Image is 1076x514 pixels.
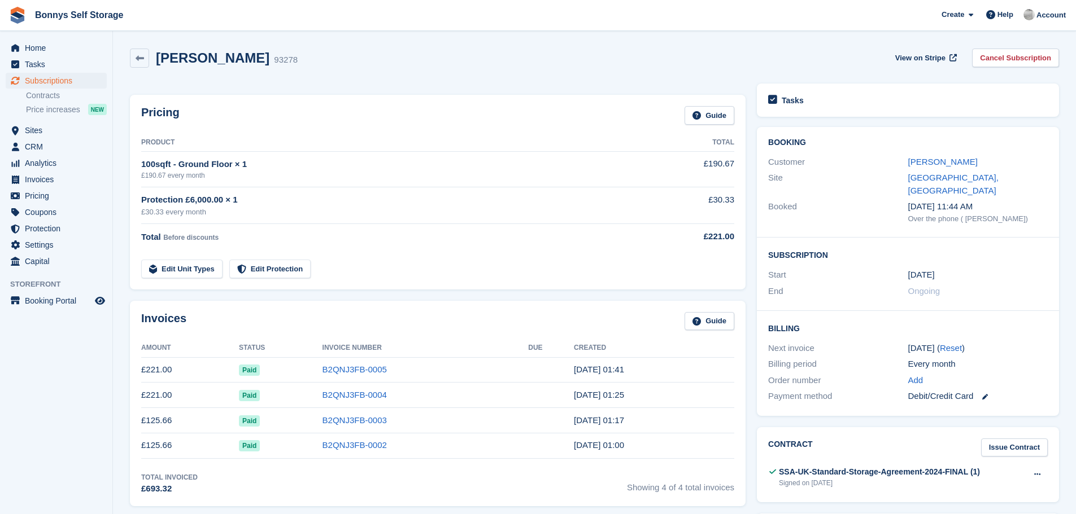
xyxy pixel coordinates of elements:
[768,438,813,457] h2: Contract
[6,172,107,187] a: menu
[1036,10,1066,21] span: Account
[239,415,260,427] span: Paid
[141,207,643,218] div: £30.33 every month
[9,7,26,24] img: stora-icon-8386f47178a22dfd0bd8f6a31ec36ba5ce8667c1dd55bd0f319d3a0aa187defe.svg
[25,139,93,155] span: CRM
[768,374,908,387] div: Order number
[643,187,734,224] td: £30.33
[25,237,93,253] span: Settings
[6,253,107,269] a: menu
[323,390,387,399] a: B2QNJ3FB-0004
[25,293,93,309] span: Booking Portal
[141,170,643,181] div: £190.67 every month
[768,172,908,197] div: Site
[908,269,935,282] time: 2025-07-01 00:00:00 UTC
[141,134,643,152] th: Product
[643,151,734,187] td: £190.67
[156,50,269,65] h2: [PERSON_NAME]
[26,103,107,116] a: Price increases NEW
[940,343,962,353] a: Reset
[141,232,161,241] span: Total
[768,200,908,224] div: Booked
[25,204,93,220] span: Coupons
[6,293,107,309] a: menu
[26,104,80,115] span: Price increases
[25,172,93,187] span: Invoices
[141,472,198,482] div: Total Invoiced
[141,383,239,408] td: £221.00
[6,204,107,220] a: menu
[6,56,107,72] a: menu
[323,339,529,357] th: Invoice Number
[25,155,93,171] span: Analytics
[574,364,624,374] time: 2025-10-01 00:41:48 UTC
[6,221,107,236] a: menu
[908,358,1048,371] div: Every month
[141,408,239,433] td: £125.66
[163,234,219,241] span: Before discounts
[6,73,107,89] a: menu
[981,438,1048,457] a: Issue Contract
[6,122,107,138] a: menu
[26,90,107,101] a: Contracts
[768,322,1048,333] h2: Billing
[141,158,643,171] div: 100sqft - Ground Floor × 1
[627,472,734,495] span: Showing 4 of 4 total invoices
[31,6,128,24] a: Bonnys Self Storage
[25,221,93,236] span: Protection
[643,134,734,152] th: Total
[942,9,964,20] span: Create
[25,73,93,89] span: Subscriptions
[6,139,107,155] a: menu
[323,415,387,425] a: B2QNJ3FB-0003
[274,54,298,67] div: 93278
[574,390,624,399] time: 2025-09-01 00:25:10 UTC
[6,40,107,56] a: menu
[25,40,93,56] span: Home
[908,200,1048,213] div: [DATE] 11:44 AM
[239,390,260,401] span: Paid
[323,364,387,374] a: B2QNJ3FB-0005
[88,104,107,115] div: NEW
[141,482,198,495] div: £693.32
[997,9,1013,20] span: Help
[141,357,239,383] td: £221.00
[768,358,908,371] div: Billing period
[895,52,946,64] span: View on Stripe
[6,188,107,204] a: menu
[908,374,923,387] a: Add
[908,213,1048,225] div: Over the phone ( [PERSON_NAME])
[768,156,908,169] div: Customer
[141,312,186,331] h2: Invoices
[6,237,107,253] a: menu
[908,173,999,195] a: [GEOGRAPHIC_DATA], [GEOGRAPHIC_DATA]
[25,56,93,72] span: Tasks
[1023,9,1035,20] img: James Bonny
[685,312,734,331] a: Guide
[768,269,908,282] div: Start
[25,188,93,204] span: Pricing
[93,294,107,307] a: Preview store
[239,364,260,376] span: Paid
[6,155,107,171] a: menu
[908,286,940,296] span: Ongoing
[229,260,311,278] a: Edit Protection
[972,49,1059,67] a: Cancel Subscription
[908,390,1048,403] div: Debit/Credit Card
[239,440,260,451] span: Paid
[141,260,223,278] a: Edit Unit Types
[574,339,734,357] th: Created
[323,440,387,450] a: B2QNJ3FB-0002
[574,440,624,450] time: 2025-07-01 00:00:07 UTC
[768,390,908,403] div: Payment method
[768,249,1048,260] h2: Subscription
[779,466,980,478] div: SSA-UK-Standard-Storage-Agreement-2024-FINAL (1)
[141,194,643,207] div: Protection £6,000.00 × 1
[141,433,239,458] td: £125.66
[779,478,980,488] div: Signed on [DATE]
[10,279,112,290] span: Storefront
[908,342,1048,355] div: [DATE] ( )
[768,342,908,355] div: Next invoice
[908,157,978,166] a: [PERSON_NAME]
[685,106,734,125] a: Guide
